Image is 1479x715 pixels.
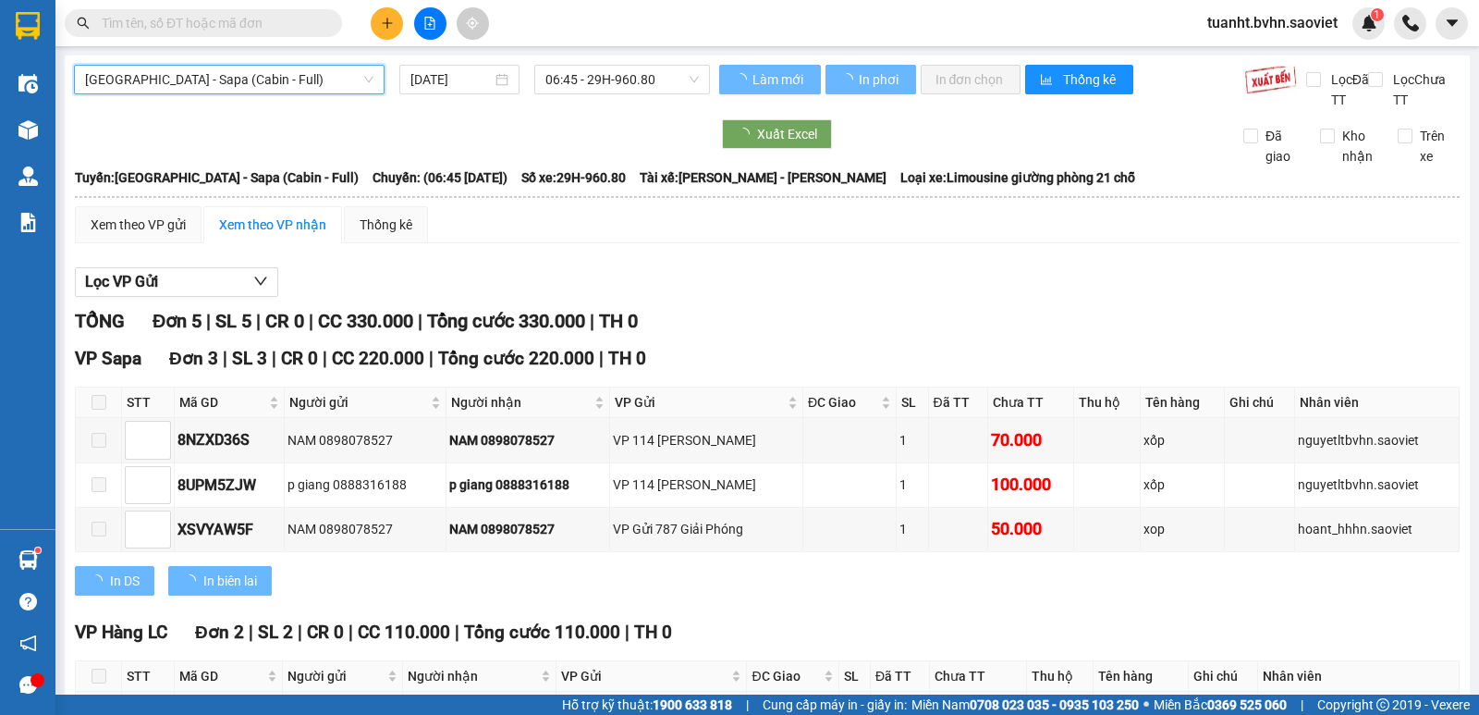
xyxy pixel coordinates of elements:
span: Chuyến: (06:45 [DATE]) [373,167,507,188]
img: warehouse-icon [18,166,38,186]
td: VP 114 Trần Nhật Duật [610,418,803,462]
span: loading [90,574,110,587]
span: CR 0 [281,348,318,369]
span: copyright [1376,698,1389,711]
div: Xem theo VP nhận [219,215,326,235]
th: SL [897,388,929,418]
div: 1 [899,430,925,450]
span: loading [734,73,750,86]
span: Loại xe: Limousine giường phòng 21 chỗ [900,167,1135,188]
strong: 1900 633 818 [653,697,732,712]
span: | [249,622,253,643]
span: ĐC Giao [808,392,877,413]
span: | [323,348,327,369]
th: Tên hàng [1094,661,1190,692]
div: xốp [1143,475,1220,495]
span: In DS [110,571,140,591]
span: Tổng cước 330.000 [427,310,585,332]
span: ⚪️ [1143,701,1149,709]
div: 1 [899,475,925,495]
span: | [348,622,353,643]
th: Ghi chú [1225,388,1295,418]
button: aim [457,7,489,40]
span: ĐC Giao [752,666,819,686]
div: NAM 0898078527 [287,430,443,450]
span: Mã GD [179,392,265,413]
span: | [429,348,434,369]
span: | [223,348,227,369]
span: Kho nhận [1335,126,1383,166]
span: | [418,310,422,332]
span: Lọc Chưa TT [1386,69,1461,110]
span: loading [737,128,757,141]
div: xop [1143,519,1220,539]
span: CR 0 [307,622,344,643]
span: | [455,622,459,643]
span: search [77,17,90,30]
sup: 1 [1371,8,1384,21]
span: CC 110.000 [358,622,450,643]
button: Làm mới [719,65,821,94]
span: Làm mới [752,69,806,90]
button: Lọc VP Gửi [75,267,278,297]
span: file-add [423,17,436,30]
span: Hà Nội - Sapa (Cabin - Full) [85,66,373,93]
th: Ghi chú [1189,661,1258,692]
strong: 0369 525 060 [1207,697,1287,712]
span: Mã GD [179,666,263,686]
div: p giang 0888316188 [449,475,606,495]
span: Thống kê [1063,69,1118,90]
th: STT [122,388,175,418]
span: Đã giao [1258,126,1306,166]
strong: 0708 023 035 - 0935 103 250 [970,697,1139,712]
button: In DS [75,566,154,596]
span: VP Gửi [561,666,727,686]
input: Tìm tên, số ĐT hoặc mã đơn [102,13,320,33]
span: | [590,310,594,332]
th: Thu hộ [1074,388,1141,418]
span: Lọc Đã TT [1324,69,1372,110]
th: Thu hộ [1027,661,1093,692]
button: Xuất Excel [722,119,832,149]
span: Miền Bắc [1154,695,1287,715]
th: SL [839,661,871,692]
div: VP 114 [PERSON_NAME] [613,475,800,495]
span: Tổng cước 110.000 [464,622,620,643]
span: loading [840,73,856,86]
span: notification [19,635,37,652]
button: In phơi [825,65,916,94]
th: Tên hàng [1141,388,1224,418]
span: Xuất Excel [757,124,817,144]
span: | [256,310,261,332]
span: Lọc VP Gửi [85,270,158,293]
button: file-add [414,7,446,40]
div: VP 114 [PERSON_NAME] [613,430,800,450]
img: warehouse-icon [18,550,38,570]
div: hoant_hhhn.saoviet [1298,519,1456,539]
th: Chưa TT [930,661,1028,692]
td: 8NZXD36S [175,418,285,462]
th: Nhân viên [1295,388,1460,418]
td: VP 114 Trần Nhật Duật [610,463,803,508]
div: xốp [1143,430,1220,450]
div: 8NZXD36S [177,428,281,451]
span: plus [381,17,394,30]
span: tuanht.bvhn.saoviet [1192,11,1352,34]
button: plus [371,7,403,40]
span: Người nhận [408,666,538,686]
b: Tuyến: [GEOGRAPHIC_DATA] - Sapa (Cabin - Full) [75,170,359,185]
span: Hỗ trợ kỹ thuật: [562,695,732,715]
span: Tổng cước 220.000 [438,348,594,369]
span: Số xe: 29H-960.80 [521,167,626,188]
div: NAM 0898078527 [287,519,443,539]
div: NAM 0898078527 [449,430,606,450]
span: Đơn 3 [169,348,218,369]
span: TỔNG [75,310,125,332]
span: | [309,310,313,332]
div: 70.000 [991,427,1070,453]
span: | [206,310,211,332]
span: bar-chart [1040,73,1056,88]
span: Đơn 5 [153,310,202,332]
span: CR 0 [265,310,304,332]
div: 50.000 [991,516,1070,542]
